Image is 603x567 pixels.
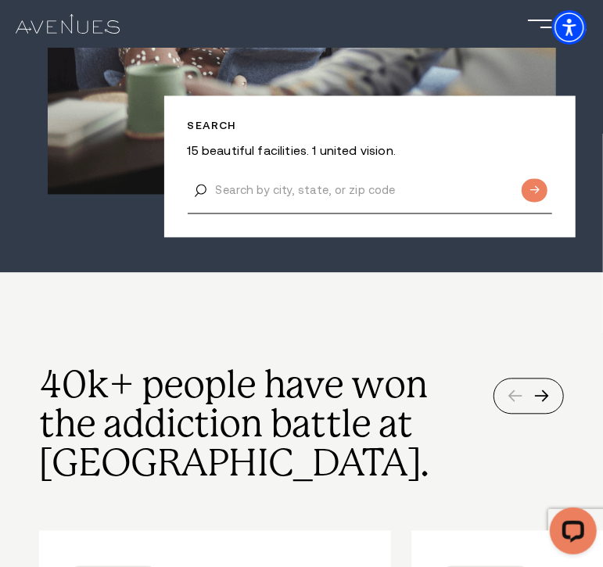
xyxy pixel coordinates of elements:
[537,501,603,567] iframe: LiveChat chat widget
[39,367,564,484] h2: 40k+ people have won the addiction battle at [GEOGRAPHIC_DATA].
[188,144,552,160] p: 15 beautiful facilities. 1 united vision.
[552,10,587,45] div: Accessibility Menu
[534,389,549,404] div: Next slide
[188,167,552,214] input: Search by city, state, or zip code
[188,120,552,132] p: Search
[522,179,547,203] input: Submit button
